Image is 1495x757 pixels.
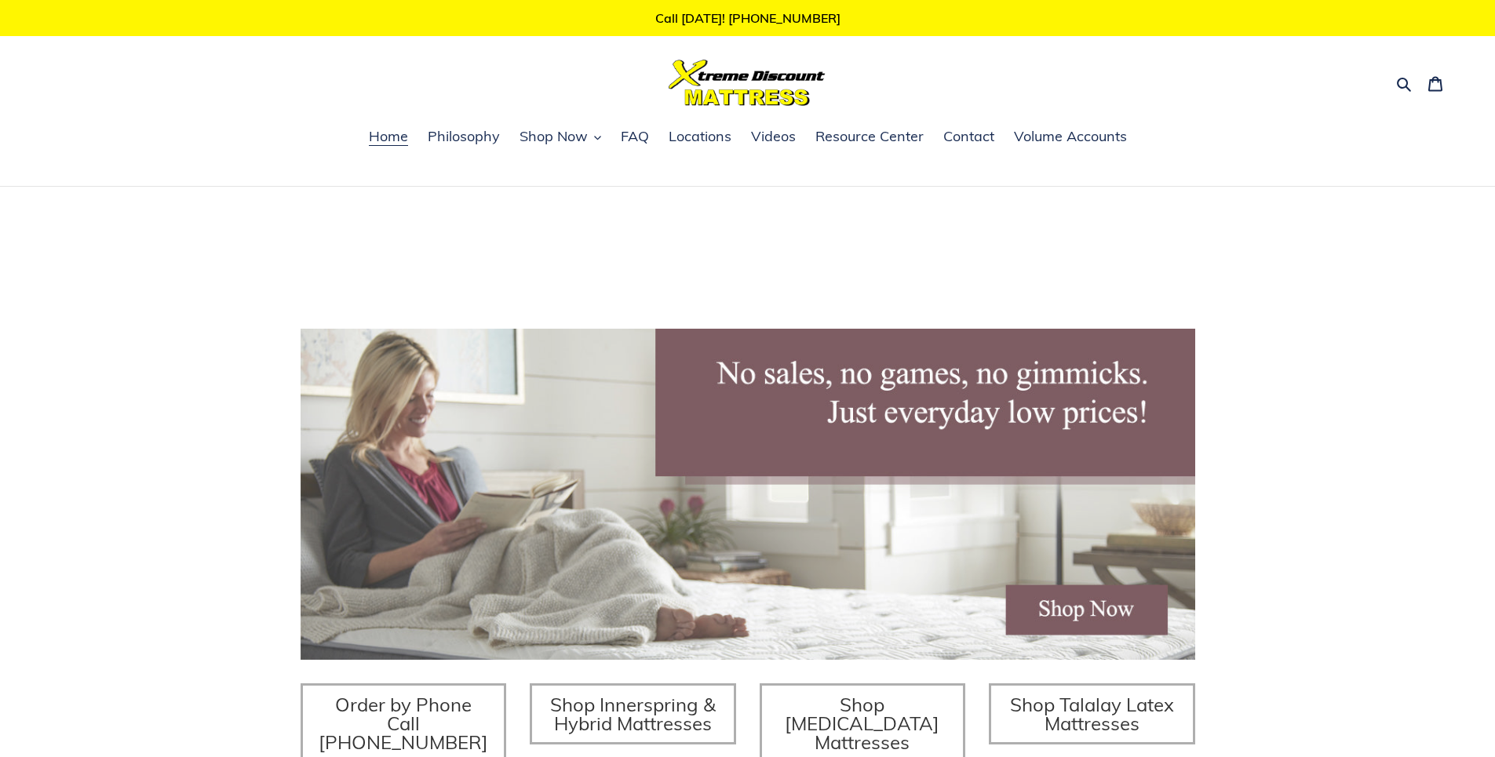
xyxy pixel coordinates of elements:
[1014,127,1127,146] span: Volume Accounts
[808,126,932,149] a: Resource Center
[319,693,488,754] span: Order by Phone Call [PHONE_NUMBER]
[943,127,994,146] span: Contact
[661,126,739,149] a: Locations
[369,127,408,146] span: Home
[301,329,1195,660] img: herobannermay2022-1652879215306_1200x.jpg
[1010,693,1174,735] span: Shop Talalay Latex Mattresses
[613,126,657,149] a: FAQ
[530,683,736,744] a: Shop Innerspring & Hybrid Mattresses
[420,126,508,149] a: Philosophy
[989,683,1195,744] a: Shop Talalay Latex Mattresses
[743,126,804,149] a: Videos
[428,127,500,146] span: Philosophy
[669,60,826,106] img: Xtreme Discount Mattress
[520,127,588,146] span: Shop Now
[669,127,731,146] span: Locations
[550,693,716,735] span: Shop Innerspring & Hybrid Mattresses
[512,126,609,149] button: Shop Now
[935,126,1002,149] a: Contact
[785,693,939,754] span: Shop [MEDICAL_DATA] Mattresses
[751,127,796,146] span: Videos
[1006,126,1135,149] a: Volume Accounts
[815,127,924,146] span: Resource Center
[361,126,416,149] a: Home
[621,127,649,146] span: FAQ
